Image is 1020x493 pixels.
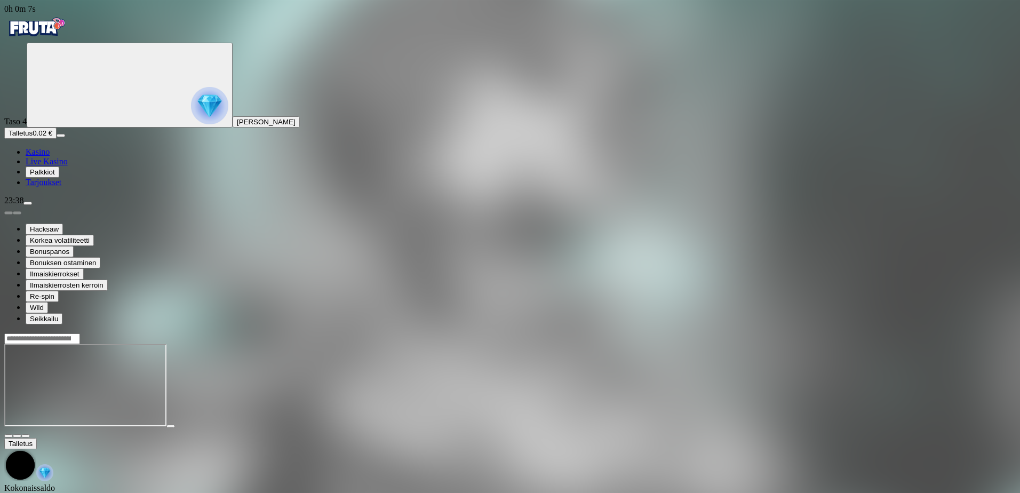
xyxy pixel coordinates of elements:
[21,434,30,438] button: fullscreen icon
[4,196,23,205] span: 23:38
[9,440,33,448] span: Talletus
[4,117,27,126] span: Taso 4
[26,147,50,156] a: diamond iconKasino
[4,333,80,344] input: Search
[166,425,175,428] button: play icon
[26,147,50,156] span: Kasino
[26,280,108,291] button: Ilmaiskierrosten kerroin
[36,464,53,481] img: reward-icon
[26,257,100,268] button: Bonuksen ostaminen
[30,236,90,244] span: Korkea volatiliteetti
[26,235,94,246] button: Korkea volatiliteetti
[4,211,13,214] button: prev slide
[237,118,296,126] span: [PERSON_NAME]
[233,116,300,128] button: [PERSON_NAME]
[30,248,69,256] span: Bonuspanos
[26,166,59,178] button: reward iconPalkkiot
[30,315,58,323] span: Seikkailu
[13,434,21,438] button: chevron-down icon
[26,291,59,302] button: Re-spin
[33,129,52,137] span: 0.02 €
[26,224,63,235] button: Hacksaw
[26,302,48,313] button: Wild
[30,259,96,267] span: Bonuksen ostaminen
[57,134,65,137] button: menu
[26,157,68,166] a: poker-chip iconLive Kasino
[13,211,21,214] button: next slide
[30,281,103,289] span: Ilmaiskierrosten kerroin
[26,178,61,187] span: Tarjoukset
[23,202,32,205] button: menu
[27,43,233,128] button: reward progress
[26,178,61,187] a: gift-inverted iconTarjoukset
[30,168,55,176] span: Palkkiot
[4,434,13,438] button: close icon
[9,129,33,137] span: Talletus
[26,157,68,166] span: Live Kasino
[4,344,166,426] iframe: Invictus
[4,4,36,13] span: user session time
[4,33,68,42] a: Fruta
[30,304,44,312] span: Wild
[4,14,1016,187] nav: Primary
[30,270,79,278] span: Ilmaiskierrokset
[30,292,54,300] span: Re-spin
[26,313,62,324] button: Seikkailu
[26,246,74,257] button: Bonuspanos
[191,87,228,124] img: reward progress
[4,438,37,449] button: Talletus
[4,438,1016,483] div: Game menu
[26,268,84,280] button: Ilmaiskierrokset
[30,225,59,233] span: Hacksaw
[4,128,57,139] button: Talletusplus icon0.02 €
[4,14,68,41] img: Fruta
